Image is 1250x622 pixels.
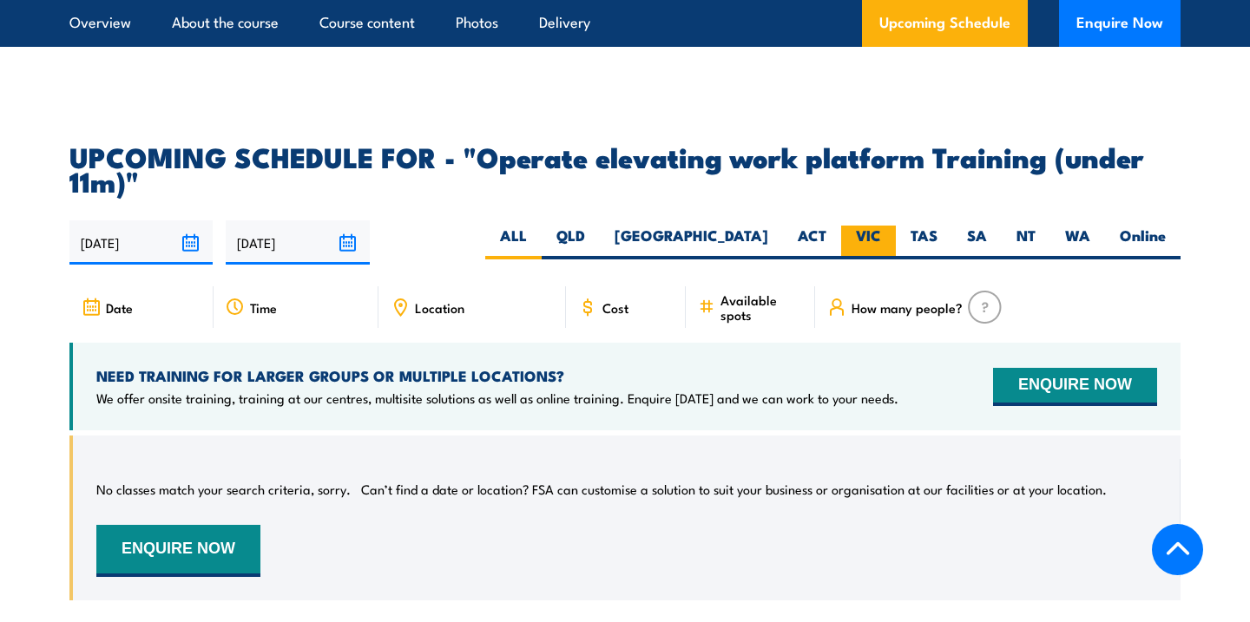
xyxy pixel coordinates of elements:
p: No classes match your search criteria, sorry. [96,481,351,498]
button: ENQUIRE NOW [993,368,1157,406]
label: [GEOGRAPHIC_DATA] [600,226,783,259]
span: How many people? [852,300,963,315]
span: Time [250,300,277,315]
span: Date [106,300,133,315]
p: Can’t find a date or location? FSA can customise a solution to suit your business or organisation... [361,481,1107,498]
label: WA [1050,226,1105,259]
h4: NEED TRAINING FOR LARGER GROUPS OR MULTIPLE LOCATIONS? [96,366,898,385]
label: ALL [485,226,542,259]
label: TAS [896,226,952,259]
input: To date [226,220,369,265]
label: VIC [841,226,896,259]
h2: UPCOMING SCHEDULE FOR - "Operate elevating work platform Training (under 11m)" [69,144,1181,193]
input: From date [69,220,213,265]
label: ACT [783,226,841,259]
label: Online [1105,226,1181,259]
label: QLD [542,226,600,259]
span: Available spots [720,292,803,322]
button: ENQUIRE NOW [96,525,260,577]
label: NT [1002,226,1050,259]
span: Location [415,300,464,315]
label: SA [952,226,1002,259]
span: Cost [602,300,628,315]
p: We offer onsite training, training at our centres, multisite solutions as well as online training... [96,390,898,407]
